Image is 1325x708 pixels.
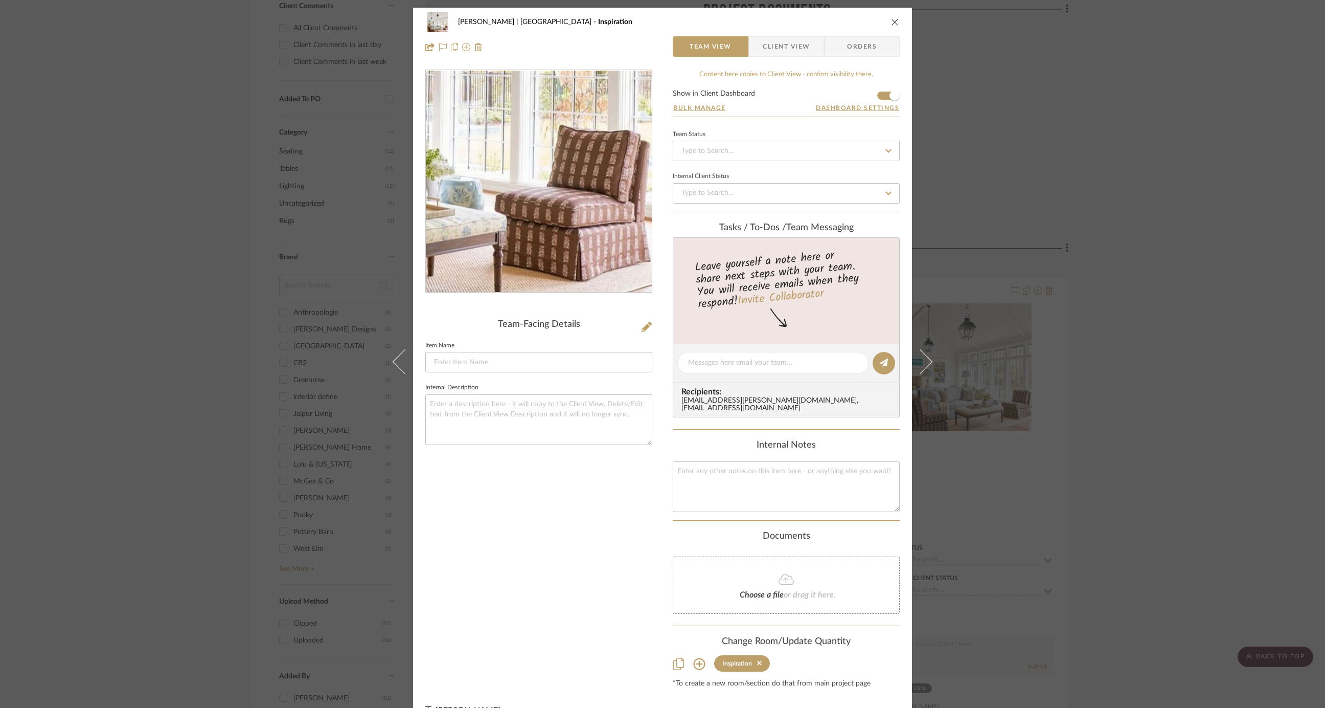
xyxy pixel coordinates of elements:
[673,440,900,451] div: Internal Notes
[690,36,732,57] span: Team View
[673,103,726,113] button: Bulk Manage
[673,132,705,137] div: Team Status
[425,385,478,390] label: Internal Description
[598,18,632,26] span: Inspiration
[458,18,598,26] span: [PERSON_NAME] | [GEOGRAPHIC_DATA]
[673,174,729,179] div: Internal Client Status
[673,183,900,204] input: Type to Search…
[836,36,888,57] span: Orders
[425,352,652,372] input: Enter Item Name
[722,660,752,667] div: Inspiration
[740,591,784,599] span: Choose a file
[784,591,836,599] span: or drag it here.
[474,43,483,51] img: Remove from project
[815,103,900,113] button: Dashboard Settings
[673,531,900,542] div: Documents
[673,141,900,161] input: Type to Search…
[719,223,786,232] span: Tasks / To-Dos /
[425,12,450,32] img: c29ddc91-ba61-42c1-a409-f4f98c4e2af1_48x40.jpg
[427,71,651,293] img: c29ddc91-ba61-42c1-a409-f4f98c4e2af1_436x436.jpg
[425,319,652,330] div: Team-Facing Details
[425,343,454,348] label: Item Name
[673,70,900,80] div: Content here copies to Client View - confirm visibility there.
[672,245,901,313] div: Leave yourself a note here or share next steps with your team. You will receive emails when they ...
[890,17,900,27] button: close
[673,223,900,234] div: team Messaging
[763,36,810,57] span: Client View
[673,680,900,688] div: *To create a new room/section do that from main project page
[737,285,825,311] a: Invite Collaborator
[681,397,895,413] div: [EMAIL_ADDRESS][PERSON_NAME][DOMAIN_NAME] , [EMAIL_ADDRESS][DOMAIN_NAME]
[681,387,895,396] span: Recipients:
[426,71,652,293] div: 0
[673,636,900,648] div: Change Room/Update Quantity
